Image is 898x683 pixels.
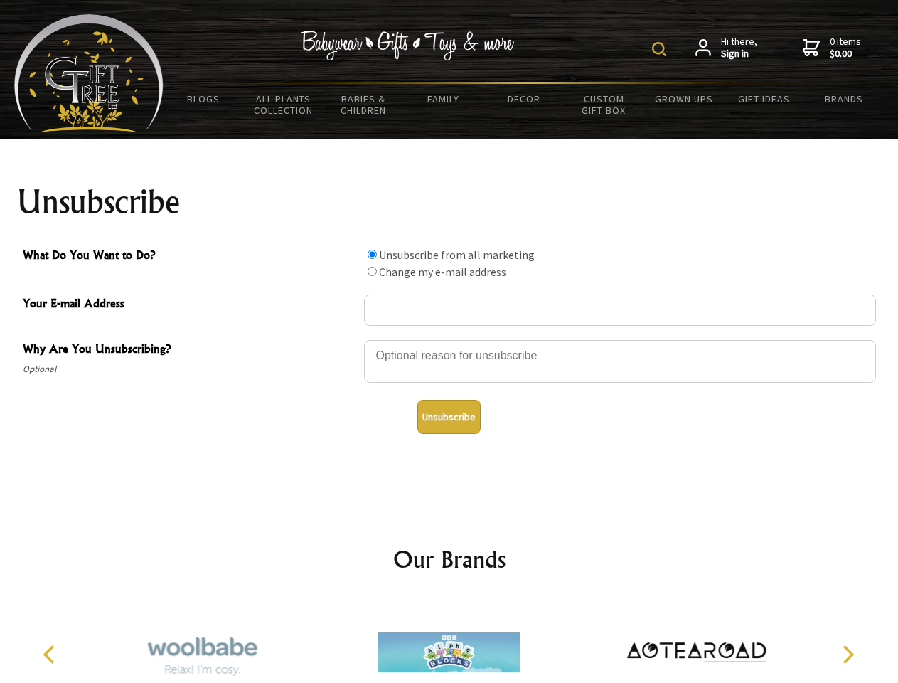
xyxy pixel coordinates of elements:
[364,295,876,326] input: Your E-mail Address
[301,31,515,60] img: Babywear - Gifts - Toys & more
[23,361,357,378] span: Optional
[379,248,535,262] label: Unsubscribe from all marketing
[724,84,804,114] a: Gift Ideas
[23,295,357,315] span: Your E-mail Address
[404,84,484,114] a: Family
[652,42,666,56] img: product search
[830,35,861,60] span: 0 items
[14,14,164,132] img: Babyware - Gifts - Toys and more...
[832,639,863,670] button: Next
[23,246,357,267] span: What Do You Want to Do?
[368,267,377,276] input: What Do You Want to Do?
[804,84,884,114] a: Brands
[17,185,882,219] h1: Unsubscribe
[244,84,324,125] a: All Plants Collection
[564,84,644,125] a: Custom Gift Box
[830,48,861,60] strong: $0.00
[483,84,564,114] a: Decor
[721,36,757,60] span: Hi there,
[643,84,724,114] a: Grown Ups
[417,400,481,434] button: Unsubscribe
[803,36,861,60] a: 0 items$0.00
[364,340,876,383] textarea: Why Are You Unsubscribing?
[368,250,377,259] input: What Do You Want to Do?
[164,84,244,114] a: BLOGS
[23,340,357,361] span: Why Are You Unsubscribing?
[379,265,506,279] label: Change my e-mail address
[721,48,757,60] strong: Sign in
[324,84,404,125] a: Babies & Children
[28,542,870,576] h2: Our Brands
[36,639,67,670] button: Previous
[695,36,757,60] a: Hi there,Sign in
